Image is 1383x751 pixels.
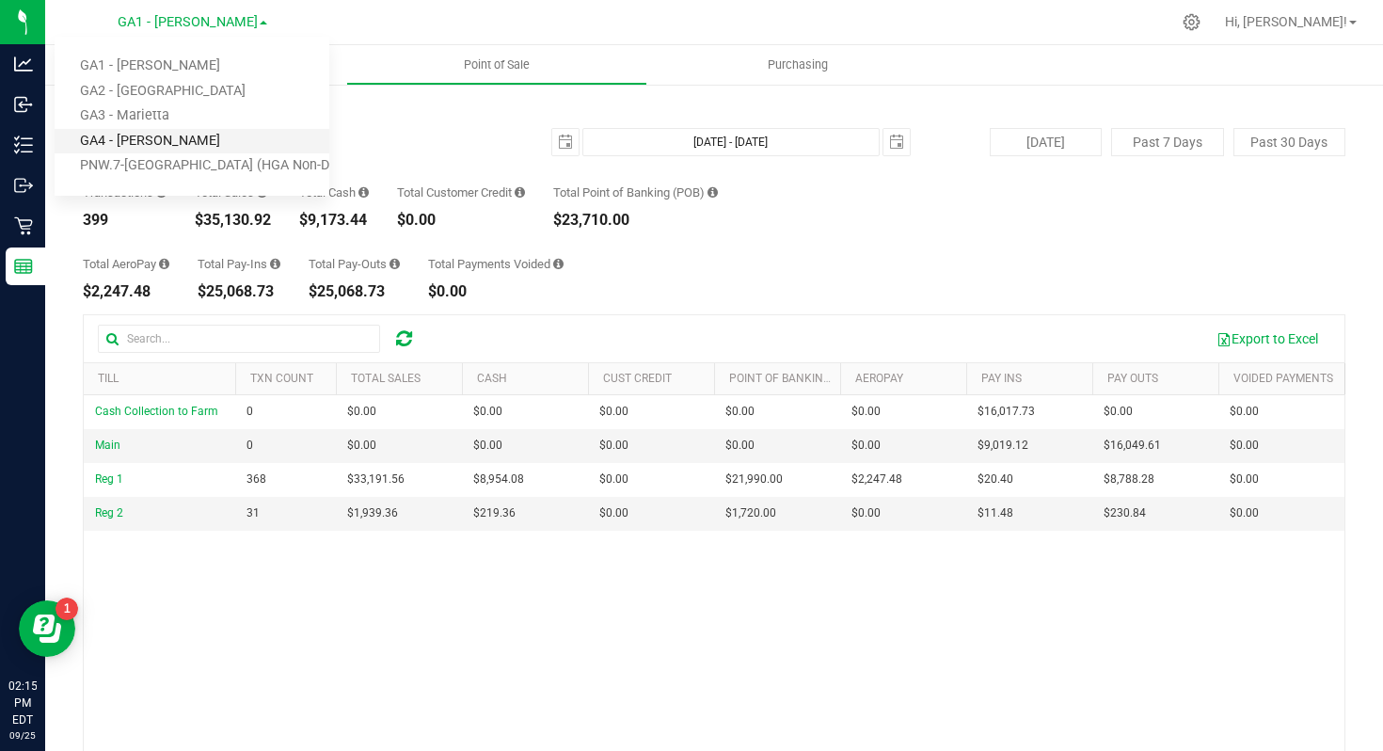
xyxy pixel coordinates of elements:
i: Sum of all successful AeroPay payment transaction amounts for all purchases in the date range. Ex... [159,258,169,270]
span: $1,939.36 [347,504,398,522]
span: $0.00 [1230,471,1259,488]
div: Total Cash [299,186,369,199]
inline-svg: Analytics [14,55,33,73]
a: Pay Ins [981,372,1022,385]
div: Total Sales [195,186,271,199]
span: Hi, [PERSON_NAME]! [1225,14,1347,29]
a: GA4 - [PERSON_NAME] [55,129,329,154]
button: Past 30 Days [1233,128,1345,156]
span: $16,017.73 [978,403,1035,421]
button: [DATE] [990,128,1102,156]
p: 09/25 [8,728,37,743]
span: $0.00 [347,403,376,421]
iframe: Resource center [19,600,75,657]
span: $0.00 [473,437,502,455]
span: 0 [246,437,253,455]
div: 399 [83,213,167,228]
i: Sum of all successful, non-voided payment transaction amounts using account credit as the payment... [515,186,525,199]
span: $0.00 [725,437,755,455]
iframe: Resource center unread badge [56,598,78,620]
span: $1,720.00 [725,504,776,522]
span: $0.00 [599,403,628,421]
span: Cash Collection to Farm [95,405,218,418]
a: Point of Banking (POB) [729,372,863,385]
span: 31 [246,504,260,522]
span: $0.00 [599,471,628,488]
div: $25,068.73 [309,284,400,299]
span: $219.36 [473,504,516,522]
a: GA1 - [PERSON_NAME] [55,54,329,79]
button: Export to Excel [1204,323,1330,355]
span: 0 [246,403,253,421]
div: Total Pay-Outs [309,258,400,270]
span: Reg 1 [95,472,123,486]
span: $0.00 [1104,403,1133,421]
span: $8,954.08 [473,471,524,488]
span: Purchasing [742,56,853,73]
span: $0.00 [599,504,628,522]
inline-svg: Retail [14,216,33,235]
a: Total Sales [351,372,421,385]
span: GA1 - [PERSON_NAME] [118,14,258,30]
span: $2,247.48 [851,471,902,488]
a: PNW.7-[GEOGRAPHIC_DATA] (HGA Non-DEA) [55,153,329,179]
span: Main [95,439,120,452]
div: $0.00 [397,213,525,228]
a: Voided Payments [1233,372,1333,385]
a: GA3 - Marietta [55,104,329,129]
span: $0.00 [599,437,628,455]
span: $0.00 [347,437,376,455]
span: $0.00 [725,403,755,421]
inline-svg: Inventory [14,136,33,154]
div: Total AeroPay [83,258,169,270]
div: Manage settings [1180,13,1203,31]
i: Sum of all successful, non-voided cash payment transaction amounts (excluding tips and transactio... [358,186,369,199]
span: Reg 2 [95,506,123,519]
input: Search... [98,325,380,353]
a: Cust Credit [603,372,672,385]
inline-svg: Inbound [14,95,33,114]
inline-svg: Reports [14,257,33,276]
span: 368 [246,471,266,488]
i: Sum of all cash pay-ins added to tills within the date range. [270,258,280,270]
i: Sum of all cash pay-outs removed from tills within the date range. [389,258,400,270]
i: Sum of all voided payment transaction amounts (excluding tips and transaction fees) within the da... [553,258,564,270]
i: Sum of the successful, non-voided point-of-banking payment transaction amounts, both via payment ... [707,186,718,199]
span: $16,049.61 [1104,437,1161,455]
span: select [883,129,910,155]
div: Transactions [83,186,167,199]
a: Point of Sale [346,45,647,85]
div: Total Pay-Ins [198,258,280,270]
div: $9,173.44 [299,213,369,228]
span: $9,019.12 [978,437,1028,455]
span: $0.00 [851,403,881,421]
a: GA2 - [GEOGRAPHIC_DATA] [55,79,329,104]
a: Inventory [45,45,346,85]
span: $0.00 [1230,437,1259,455]
div: $35,130.92 [195,213,271,228]
span: select [552,129,579,155]
span: $21,990.00 [725,471,783,488]
div: $0.00 [428,284,564,299]
span: $33,191.56 [347,471,405,488]
span: $230.84 [1104,504,1146,522]
div: Total Customer Credit [397,186,525,199]
span: $0.00 [851,504,881,522]
a: TXN Count [250,372,313,385]
div: $25,068.73 [198,284,280,299]
span: $11.48 [978,504,1013,522]
span: $0.00 [851,437,881,455]
span: $20.40 [978,471,1013,488]
a: AeroPay [855,372,903,385]
a: Till [98,372,119,385]
span: $0.00 [1230,403,1259,421]
a: Cash [477,372,507,385]
div: Total Point of Banking (POB) [553,186,718,199]
p: 02:15 PM EDT [8,678,37,728]
a: Purchasing [647,45,948,85]
div: $23,710.00 [553,213,718,228]
inline-svg: Outbound [14,176,33,195]
span: $0.00 [1230,504,1259,522]
span: $0.00 [473,403,502,421]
